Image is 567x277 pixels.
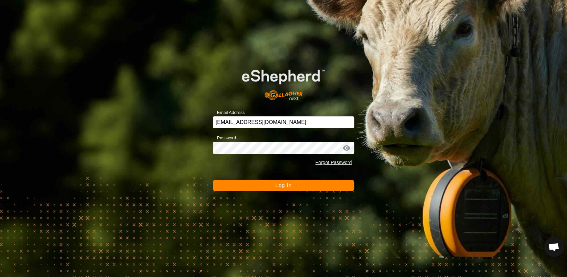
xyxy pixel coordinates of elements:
label: Email Address [213,109,245,116]
button: Log In [213,180,355,191]
input: Email Address [213,116,355,128]
div: Open chat [544,237,564,257]
img: E-shepherd Logo [227,58,340,106]
label: Password [213,135,236,141]
a: Forgot Password [315,160,352,165]
span: Log In [275,182,292,188]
